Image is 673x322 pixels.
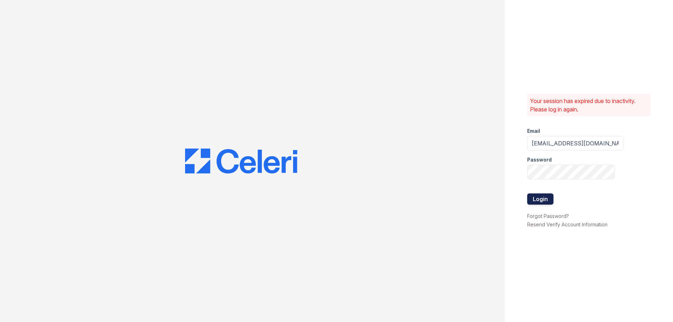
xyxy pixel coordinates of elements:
[527,156,552,163] label: Password
[527,213,569,219] a: Forgot Password?
[527,193,553,205] button: Login
[530,97,648,114] p: Your session has expired due to inactivity. Please log in again.
[527,221,607,227] a: Resend Verify Account Information
[185,149,297,174] img: CE_Logo_Blue-a8612792a0a2168367f1c8372b55b34899dd931a85d93a1a3d3e32e68fde9ad4.png
[527,128,540,135] label: Email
